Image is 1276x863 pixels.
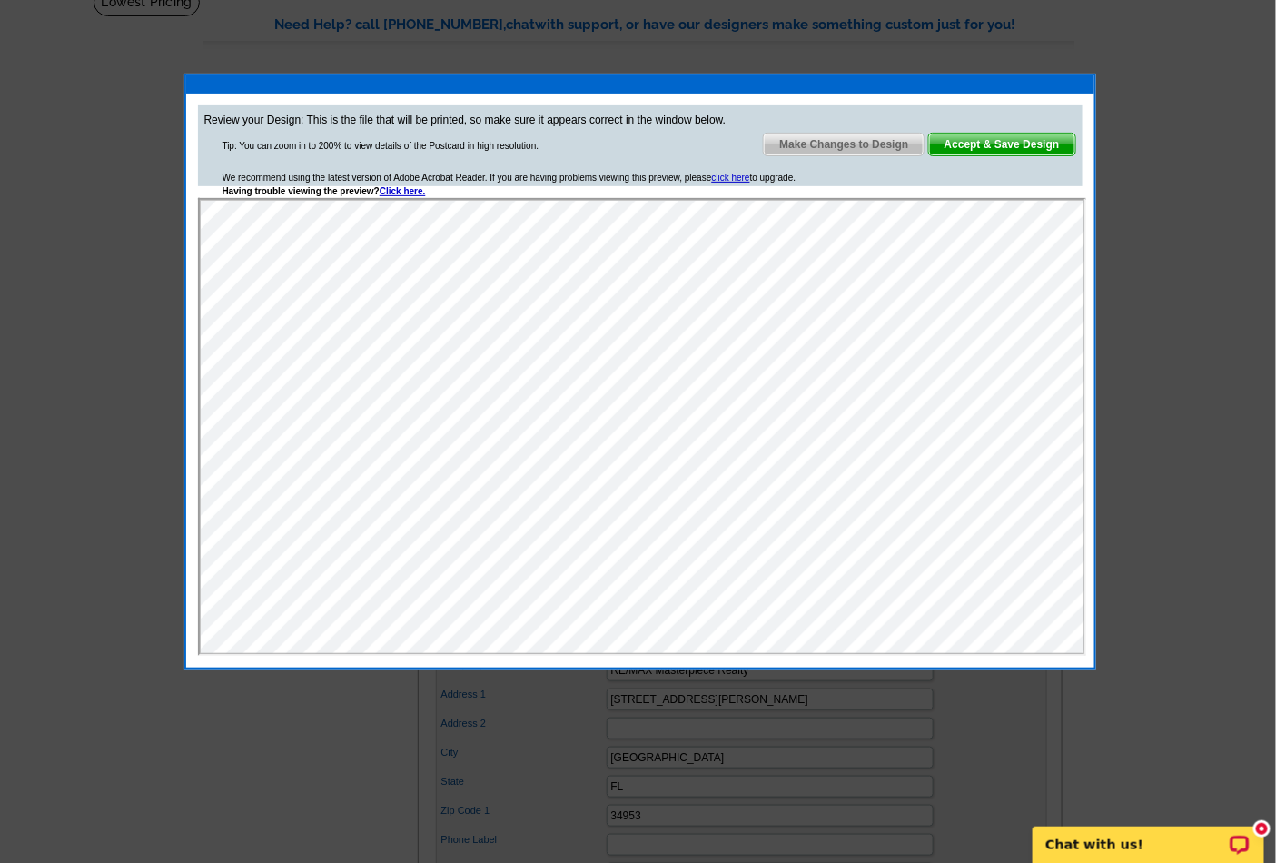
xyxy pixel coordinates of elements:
[929,134,1075,155] span: Accept & Save Design
[764,134,924,155] span: Make Changes to Design
[223,171,796,198] div: We recommend using the latest version of Adobe Acrobat Reader. If you are having problems viewing...
[1021,806,1276,863] iframe: LiveChat chat widget
[380,186,426,196] a: Click here.
[712,173,750,183] a: click here
[198,105,1083,186] div: Review your Design: This is the file that will be printed, so make sure it appears correct in the...
[928,133,1076,156] a: Accept & Save Design
[223,139,539,153] div: Tip: You can zoom in to 200% to view details of the Postcard in high resolution.
[223,186,426,196] strong: Having trouble viewing the preview?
